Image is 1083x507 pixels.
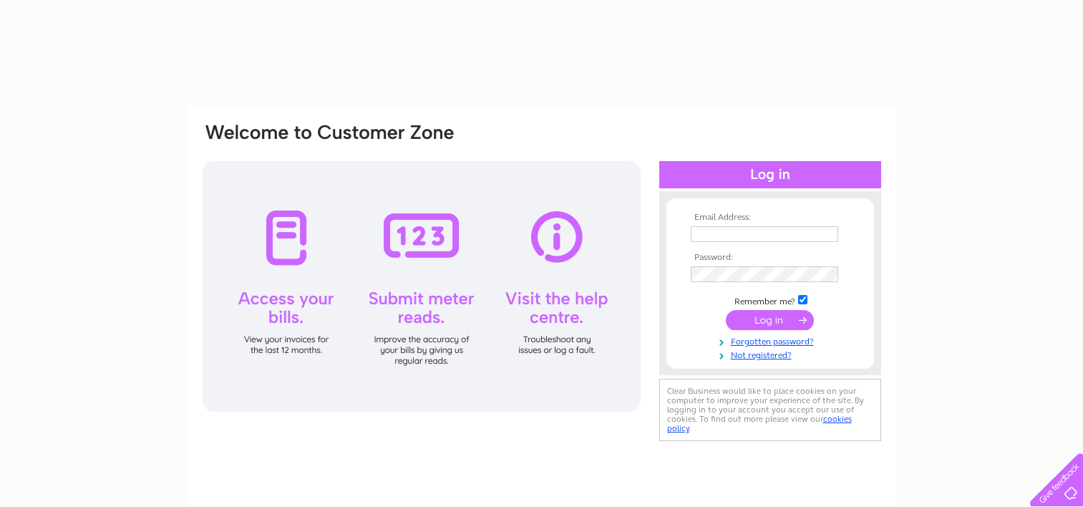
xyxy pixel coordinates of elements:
[687,293,853,307] td: Remember me?
[687,213,853,223] th: Email Address:
[691,334,853,347] a: Forgotten password?
[659,379,881,441] div: Clear Business would like to place cookies on your computer to improve your experience of the sit...
[691,347,853,361] a: Not registered?
[667,414,852,433] a: cookies policy
[687,253,853,263] th: Password:
[726,310,814,330] input: Submit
